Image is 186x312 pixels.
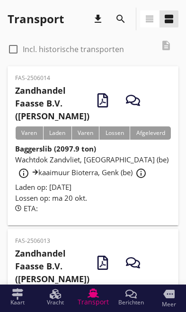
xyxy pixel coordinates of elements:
[15,237,89,245] p: FAS-2506013
[23,45,124,54] label: Incl. historische transporten
[15,247,89,285] h2: ([PERSON_NAME])
[92,13,104,25] i: download
[130,126,171,140] div: Afgeleverd
[15,193,87,203] span: Lossen op: ma 20 okt.
[162,302,176,307] span: Meer
[74,285,112,310] a: Transport
[71,126,99,140] div: Varen
[43,126,71,140] div: Laden
[15,84,89,123] h2: ([PERSON_NAME])
[18,168,29,179] i: info_outline
[163,13,175,25] i: view_agenda
[15,85,66,109] strong: Zandhandel Faasse B.V.
[118,300,144,305] span: Berichten
[15,126,43,140] div: Varen
[15,182,71,192] span: Laden op: [DATE]
[144,13,155,25] i: view_headline
[115,13,126,25] i: search
[10,300,25,305] span: Kaart
[24,204,38,213] span: ETA:
[112,285,150,310] a: Berichten
[47,300,64,305] span: Vracht
[15,155,168,178] span: Wachtdok Zandvliet, [GEOGRAPHIC_DATA] (be) kaaimuur Bioterra, Genk (be)
[8,11,64,27] div: Transport
[99,126,130,140] div: Lossen
[15,144,96,153] strong: Baggerslib (2097.9 ton)
[135,168,147,179] i: info_outline
[36,285,74,310] a: Vracht
[163,288,175,300] i: more
[15,248,66,272] strong: Zandhandel Faasse B.V.
[78,299,109,305] span: Transport
[8,66,178,225] a: FAS-2506014Zandhandel Faasse B.V.([PERSON_NAME])VarenLadenVarenLossenAfgeleverdBaggerslib (2097.9...
[15,74,89,82] p: FAS-2506014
